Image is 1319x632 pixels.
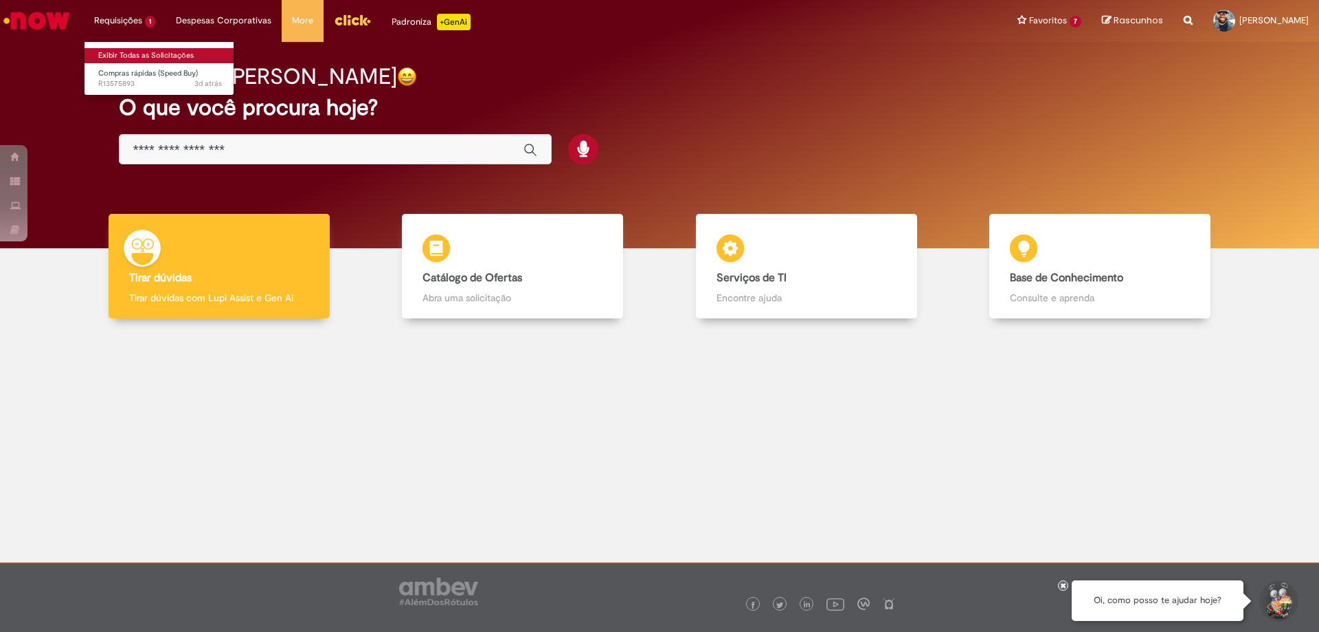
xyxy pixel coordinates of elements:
[194,78,222,89] time: 29/09/2025 10:53:29
[194,78,222,89] span: 3d atrás
[857,598,870,610] img: logo_footer_workplace.png
[129,291,309,305] p: Tirar dúvidas com Lupi Assist e Gen Ai
[1029,14,1067,28] span: Favoritos
[84,66,236,91] a: Aberto R13575893 : Compras rápidas (Speed Buy)
[717,291,897,305] p: Encontre ajuda
[749,602,756,609] img: logo_footer_facebook.png
[94,14,142,28] span: Requisições
[119,65,397,89] h2: Boa tarde, [PERSON_NAME]
[84,41,234,96] ul: Requisições
[392,14,471,30] div: Padroniza
[334,10,371,30] img: click_logo_yellow_360x200.png
[1102,14,1163,28] a: Rascunhos
[1070,16,1081,28] span: 7
[129,271,192,285] b: Tirar dúvidas
[1,7,72,34] img: ServiceNow
[659,214,954,319] a: Serviços de TI Encontre ajuda
[366,214,660,319] a: Catálogo de Ofertas Abra uma solicitação
[437,14,471,30] p: +GenAi
[399,578,478,605] img: logo_footer_ambev_rotulo_gray.png
[176,14,271,28] span: Despesas Corporativas
[804,601,811,609] img: logo_footer_linkedin.png
[776,602,783,609] img: logo_footer_twitter.png
[883,598,895,610] img: logo_footer_naosei.png
[1072,580,1243,621] div: Oi, como posso te ajudar hoje?
[145,16,155,28] span: 1
[1114,14,1163,27] span: Rascunhos
[1239,14,1309,26] span: [PERSON_NAME]
[1257,580,1298,622] button: Iniciar Conversa de Suporte
[84,48,236,63] a: Exibir Todas as Solicitações
[1010,291,1190,305] p: Consulte e aprenda
[954,214,1248,319] a: Base de Conhecimento Consulte e aprenda
[119,96,1201,120] h2: O que você procura hoje?
[422,291,602,305] p: Abra uma solicitação
[397,67,417,87] img: happy-face.png
[1010,271,1123,285] b: Base de Conhecimento
[826,595,844,613] img: logo_footer_youtube.png
[72,214,366,319] a: Tirar dúvidas Tirar dúvidas com Lupi Assist e Gen Ai
[98,68,198,78] span: Compras rápidas (Speed Buy)
[717,271,787,285] b: Serviços de TI
[422,271,522,285] b: Catálogo de Ofertas
[98,78,222,89] span: R13575893
[292,14,313,28] span: More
